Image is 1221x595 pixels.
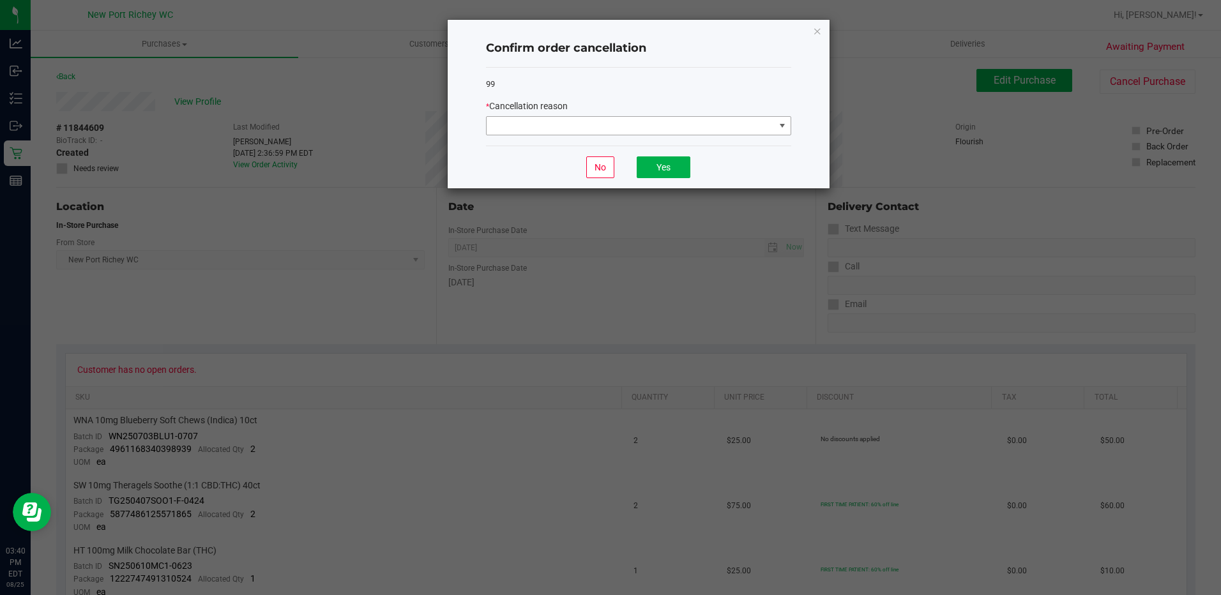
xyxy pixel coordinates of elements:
h4: Confirm order cancellation [486,40,791,57]
button: Close [813,23,822,38]
span: Cancellation reason [489,101,568,111]
iframe: Resource center [13,493,51,531]
button: Yes [637,156,690,178]
span: 99 [486,79,495,89]
button: No [586,156,614,178]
